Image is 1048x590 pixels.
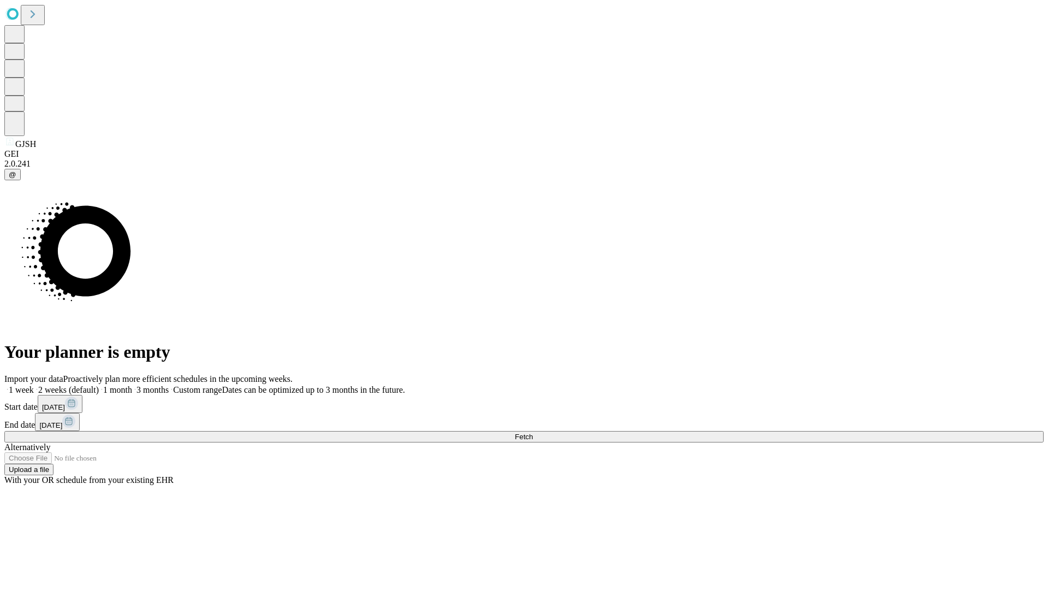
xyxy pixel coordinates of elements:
span: 3 months [136,385,169,394]
div: End date [4,413,1044,431]
span: Alternatively [4,442,50,452]
span: GJSH [15,139,36,149]
button: Upload a file [4,464,53,475]
button: [DATE] [35,413,80,431]
span: [DATE] [39,421,62,429]
span: Proactively plan more efficient schedules in the upcoming weeks. [63,374,293,383]
span: Custom range [173,385,222,394]
div: Start date [4,395,1044,413]
button: @ [4,169,21,180]
h1: Your planner is empty [4,342,1044,362]
button: Fetch [4,431,1044,442]
button: [DATE] [38,395,82,413]
span: Fetch [515,433,533,441]
span: 1 month [103,385,132,394]
span: Dates can be optimized up to 3 months in the future. [222,385,405,394]
div: GEI [4,149,1044,159]
span: [DATE] [42,403,65,411]
span: Import your data [4,374,63,383]
span: With your OR schedule from your existing EHR [4,475,174,485]
span: 1 week [9,385,34,394]
div: 2.0.241 [4,159,1044,169]
span: 2 weeks (default) [38,385,99,394]
span: @ [9,170,16,179]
